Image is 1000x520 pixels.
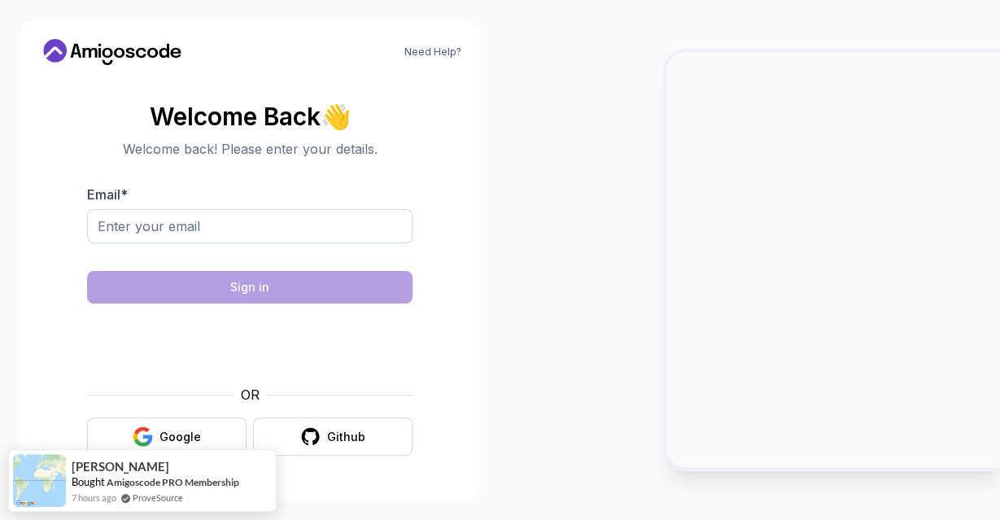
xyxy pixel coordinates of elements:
[13,454,66,507] img: provesource social proof notification image
[404,46,461,59] a: Need Help?
[87,271,413,304] button: Sign in
[87,103,413,129] h2: Welcome Back
[321,103,351,129] span: 👋
[72,475,105,488] span: Bought
[87,139,413,159] p: Welcome back! Please enter your details.
[159,429,201,445] div: Google
[327,429,365,445] div: Github
[72,491,116,505] span: 7 hours ago
[87,209,413,243] input: Enter your email
[241,385,260,404] p: OR
[127,313,373,375] iframe: Widget containing checkbox for hCaptcha security challenge
[666,52,1000,468] img: Amigoscode Dashboard
[87,417,247,456] button: Google
[253,417,413,456] button: Github
[72,460,169,474] span: [PERSON_NAME]
[133,491,183,505] a: ProveSource
[107,476,239,488] a: Amigoscode PRO Membership
[230,279,269,295] div: Sign in
[87,186,128,203] label: Email *
[39,39,186,65] a: Home link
